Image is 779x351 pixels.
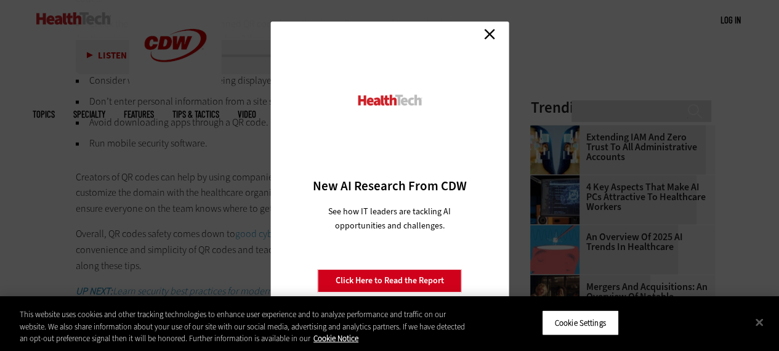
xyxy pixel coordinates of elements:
a: More information about your privacy [313,333,358,344]
a: Close [480,25,499,43]
h3: New AI Research From CDW [292,177,487,195]
p: See how IT leaders are tackling AI opportunities and challenges. [313,204,466,233]
button: Close [746,309,773,336]
img: HealthTech_0.png [356,94,423,107]
div: This website uses cookies and other tracking technologies to enhance user experience and to analy... [20,309,467,345]
a: Click Here to Read the Report [318,269,462,292]
button: Cookie Settings [542,310,619,336]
